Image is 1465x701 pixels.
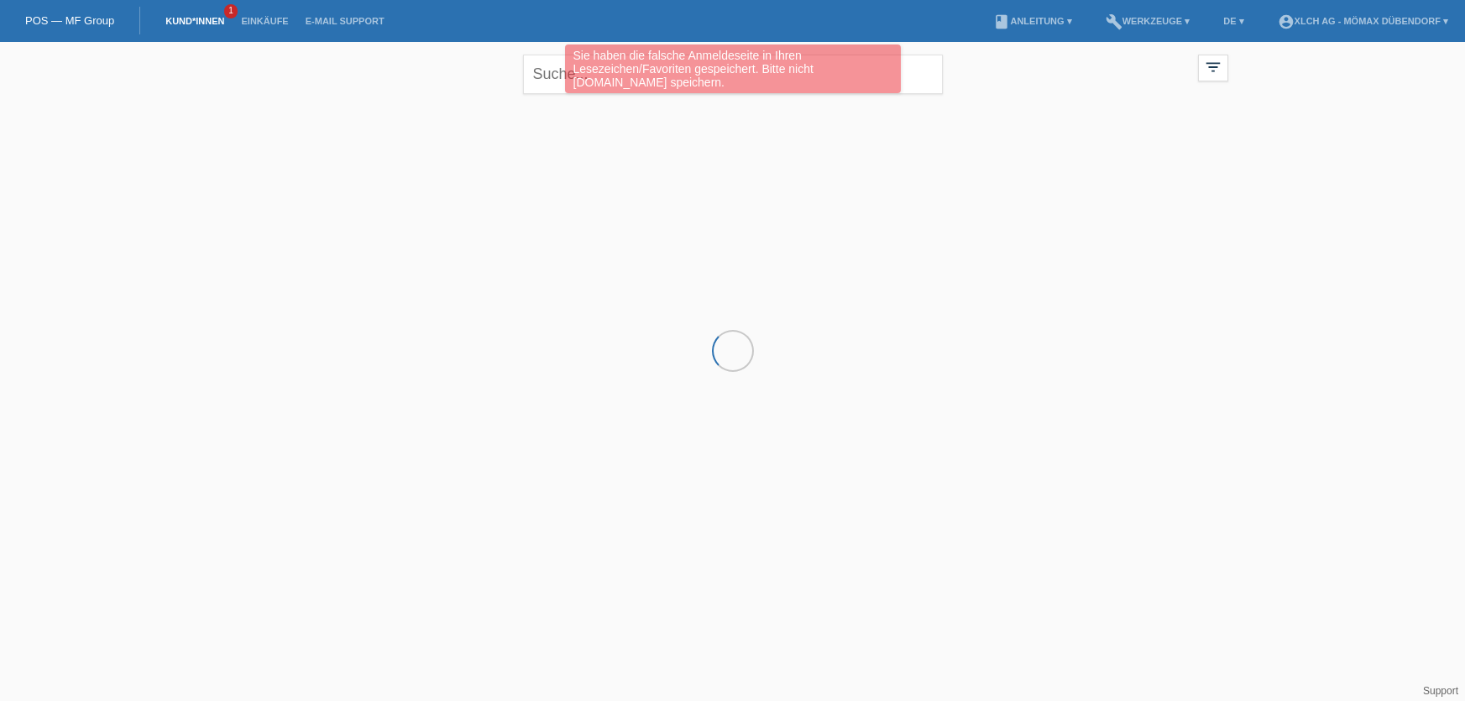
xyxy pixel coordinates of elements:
a: Support [1423,685,1458,697]
div: Sie haben die falsche Anmeldeseite in Ihren Lesezeichen/Favoriten gespeichert. Bitte nicht [DOMAI... [565,44,901,93]
i: book [993,13,1010,30]
a: bookAnleitung ▾ [985,16,1080,26]
i: filter_list [1204,58,1222,76]
i: account_circle [1278,13,1295,30]
a: buildWerkzeuge ▾ [1097,16,1199,26]
i: build [1106,13,1122,30]
a: E-Mail Support [297,16,393,26]
a: Kund*innen [157,16,233,26]
span: 1 [224,4,238,18]
a: account_circleXLCH AG - Mömax Dübendorf ▾ [1269,16,1457,26]
a: POS — MF Group [25,14,114,27]
a: DE ▾ [1215,16,1252,26]
a: Einkäufe [233,16,296,26]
